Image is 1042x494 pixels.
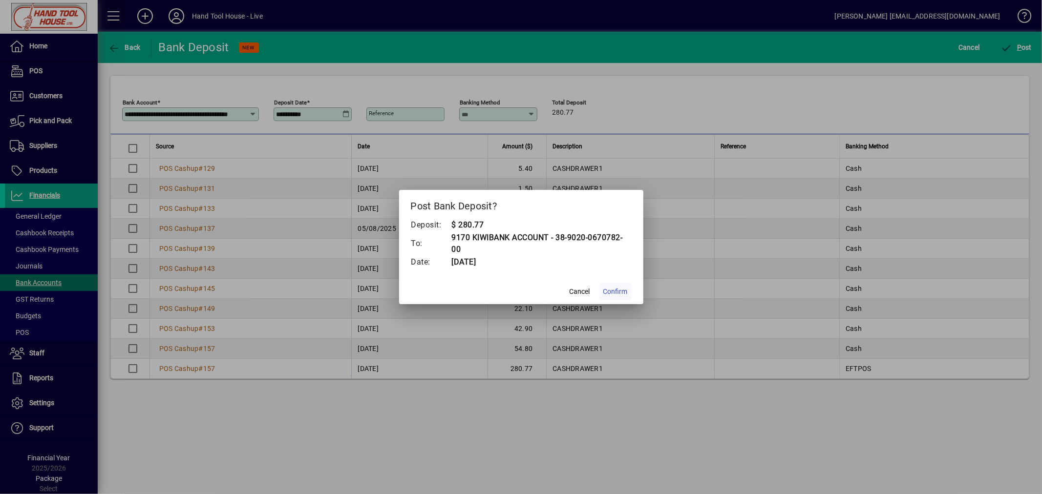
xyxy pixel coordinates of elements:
span: Confirm [603,287,628,297]
td: To: [411,231,451,256]
td: [DATE] [451,256,632,268]
button: Cancel [564,283,595,300]
h2: Post Bank Deposit? [399,190,643,218]
button: Confirm [599,283,632,300]
span: Cancel [570,287,590,297]
td: 9170 KIWIBANK ACCOUNT - 38-9020-0670782-00 [451,231,632,256]
td: Date: [411,256,451,268]
td: $ 280.77 [451,219,632,231]
td: Deposit: [411,219,451,231]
